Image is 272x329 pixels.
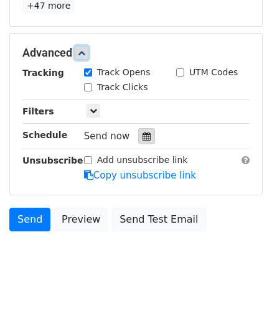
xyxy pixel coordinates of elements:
[111,208,206,231] a: Send Test Email
[9,208,50,231] a: Send
[210,269,272,329] iframe: Chat Widget
[54,208,108,231] a: Preview
[97,81,148,94] label: Track Clicks
[97,154,188,167] label: Add unsubscribe link
[84,131,130,142] span: Send now
[97,66,151,79] label: Track Opens
[22,68,64,78] strong: Tracking
[22,155,83,165] strong: Unsubscribe
[22,130,67,140] strong: Schedule
[22,46,250,60] h5: Advanced
[22,106,54,116] strong: Filters
[84,170,196,181] a: Copy unsubscribe link
[189,66,238,79] label: UTM Codes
